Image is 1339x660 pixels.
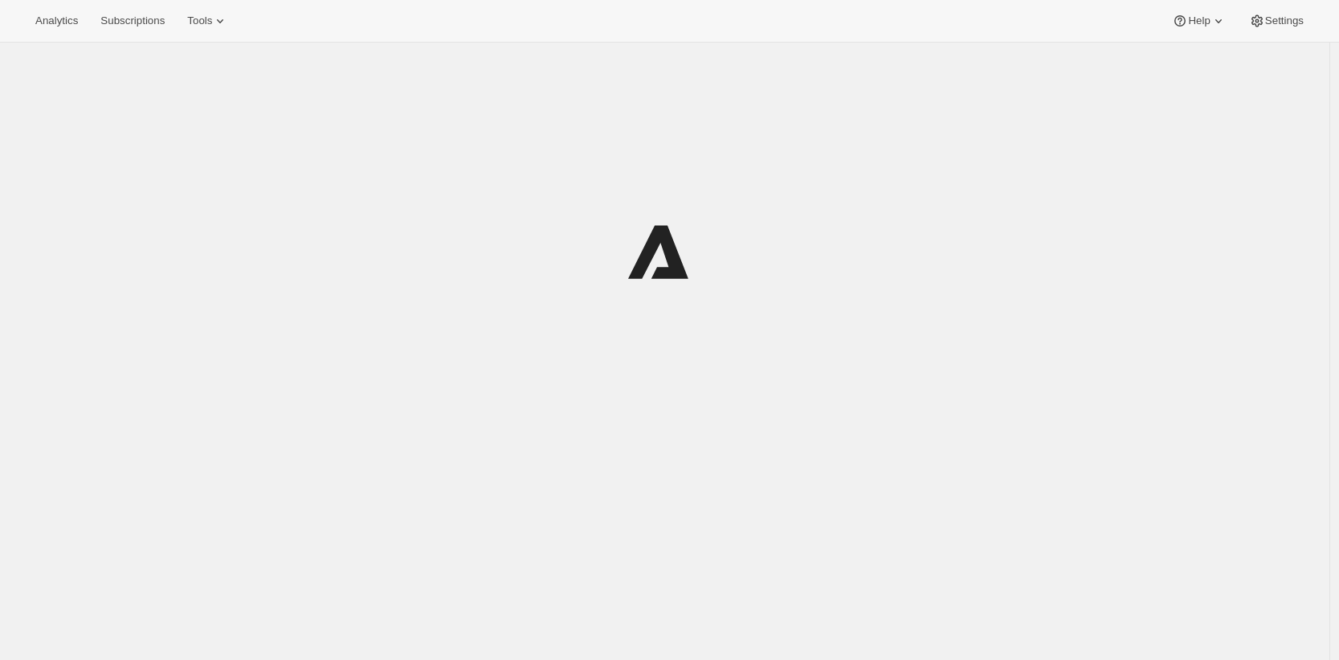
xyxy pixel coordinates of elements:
span: Help [1188,14,1210,27]
span: Settings [1265,14,1304,27]
button: Help [1162,10,1235,32]
button: Subscriptions [91,10,174,32]
span: Subscriptions [100,14,165,27]
button: Tools [178,10,238,32]
button: Settings [1239,10,1313,32]
span: Tools [187,14,212,27]
button: Analytics [26,10,88,32]
span: Analytics [35,14,78,27]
